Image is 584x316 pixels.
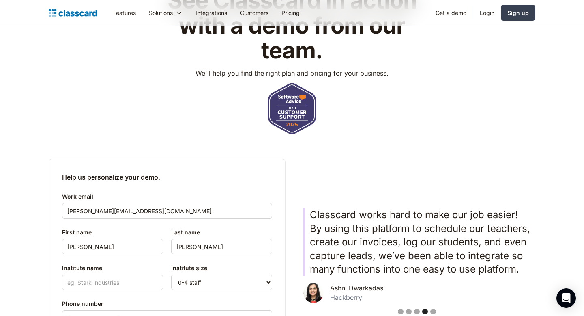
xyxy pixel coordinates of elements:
a: home [49,7,97,19]
label: Phone number [62,299,272,309]
a: Login [473,4,501,22]
p: Classcard works hard to make our job easier! By using this platform to schedule our teachers, cre... [310,208,530,276]
input: eg. Tony [62,239,163,254]
div: Show slide 2 of 5 [406,309,412,314]
input: eg. Stark Industries [62,275,163,290]
div: Show slide 1 of 5 [398,309,404,314]
div: Solutions [142,4,189,22]
div: Show slide 3 of 5 [414,309,420,314]
div: Sign up [507,9,529,17]
label: Work email [62,192,272,201]
h2: Help us personalize your demo. [62,172,272,182]
div: 4 of 5 [303,208,530,316]
div: Show slide 5 of 5 [430,309,436,314]
p: We'll help you find the right plan and pricing for your business. [195,68,389,78]
label: Last name [171,227,272,237]
div: Hackberry [330,294,383,301]
div: Ashni Dwarkadas [330,284,383,292]
input: eg. tony@starkindustries.com [62,203,272,219]
a: Pricing [275,4,306,22]
div: Show slide 4 of 5 [422,309,428,314]
a: Sign up [501,5,535,21]
label: Institute name [62,263,163,273]
div: Solutions [149,9,173,17]
label: Institute size [171,263,272,273]
a: Features [107,4,142,22]
a: Customers [234,4,275,22]
label: First name [62,227,163,237]
div: Open Intercom Messenger [556,288,576,308]
input: eg. Stark [171,239,272,254]
a: Integrations [189,4,234,22]
a: Get a demo [429,4,473,22]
